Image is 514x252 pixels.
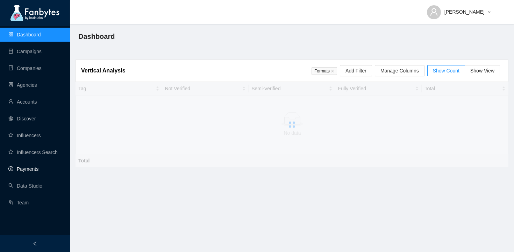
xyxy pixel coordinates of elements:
[380,67,419,75] span: Manage Columns
[312,67,337,75] span: Formats
[8,166,38,172] a: pay-circlePayments
[487,10,491,14] span: down
[33,241,37,246] span: left
[430,8,438,16] span: user
[331,69,334,73] span: close
[8,32,41,37] a: appstoreDashboard
[470,68,494,73] span: Show View
[8,149,58,155] a: starInfluencers Search
[375,65,424,76] button: Manage Columns
[8,116,36,121] a: radar-chartDiscover
[8,133,41,138] a: starInfluencers
[421,3,497,15] button: [PERSON_NAME]down
[78,31,115,42] span: Dashboard
[8,99,37,105] a: userAccounts
[433,68,459,73] span: Show Count
[340,65,372,76] button: Add Filter
[444,8,485,16] span: [PERSON_NAME]
[8,183,42,189] a: searchData Studio
[8,200,29,205] a: usergroup-addTeam
[8,65,42,71] a: bookCompanies
[81,66,126,75] article: Vertical Analysis
[8,49,42,54] a: databaseCampaigns
[345,67,366,75] span: Add Filter
[8,82,37,88] a: containerAgencies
